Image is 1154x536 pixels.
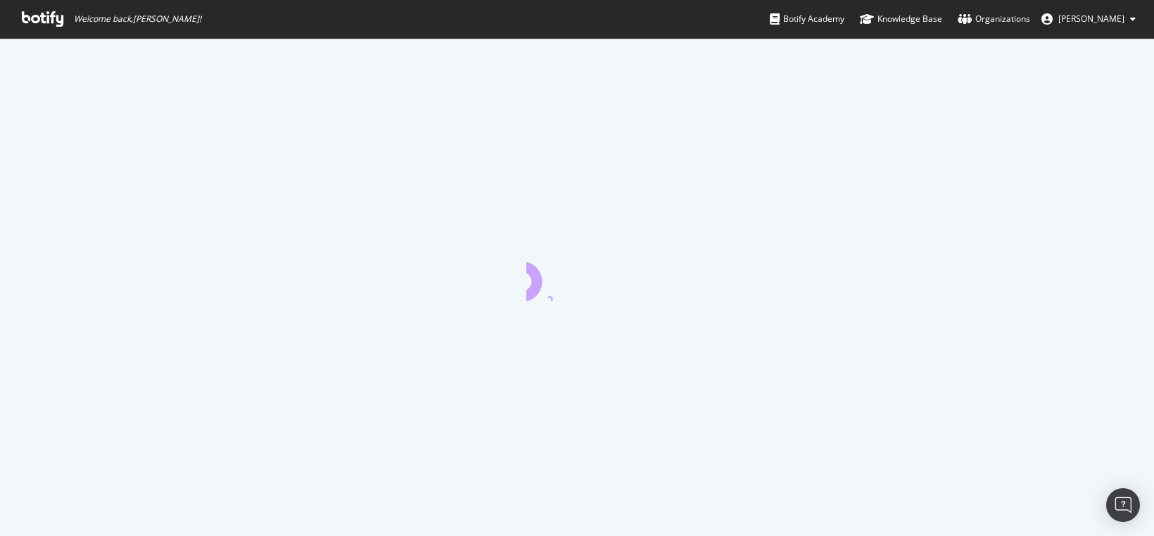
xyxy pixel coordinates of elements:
div: Botify Academy [770,12,844,26]
div: Knowledge Base [860,12,942,26]
div: Open Intercom Messenger [1106,488,1140,522]
span: Welcome back, [PERSON_NAME] ! [74,13,201,25]
button: [PERSON_NAME] [1030,8,1147,30]
div: Organizations [958,12,1030,26]
span: MIke Davis [1058,13,1124,25]
div: animation [526,250,628,301]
